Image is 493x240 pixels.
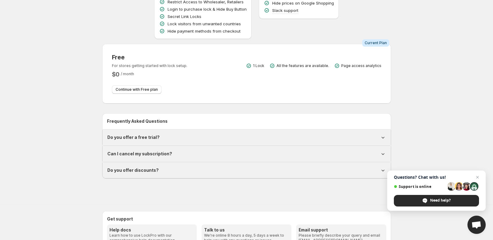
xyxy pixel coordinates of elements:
button: Continue with Free plan [112,85,161,94]
p: Login to purchase lock & Hide Buy Button [168,6,247,12]
span: Questions? Chat with us! [394,175,479,180]
h2: Frequently Asked Questions [107,118,386,124]
h3: Help docs [109,227,194,233]
div: Open chat [467,216,486,234]
h1: Do you offer discounts? [107,167,159,173]
p: For stores getting started with lock setup. [112,63,187,68]
p: Lock visitors from unwanted countries [168,21,241,27]
h2: Get support [107,216,386,222]
h3: Talk to us [204,227,289,233]
h3: Email support [299,227,384,233]
div: Need help? [394,195,479,206]
p: Page access analytics [341,63,381,68]
span: Continue with Free plan [116,87,158,92]
p: Hide payment methods from checkout [168,28,241,34]
span: Close chat [474,174,481,181]
span: / month [121,72,134,76]
h1: Do you offer a free trial? [107,134,160,140]
h2: $ 0 [112,71,120,78]
span: Support is online [394,184,445,189]
p: Secret Link Locks [168,13,201,19]
h3: Free [112,54,187,61]
p: All the features are available. [276,63,329,68]
span: Current Plan [365,41,387,45]
p: Slack support [272,7,298,13]
h1: Can I cancel my subscription? [107,151,172,157]
span: Need help? [430,198,451,203]
p: 1 Lock [253,63,264,68]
